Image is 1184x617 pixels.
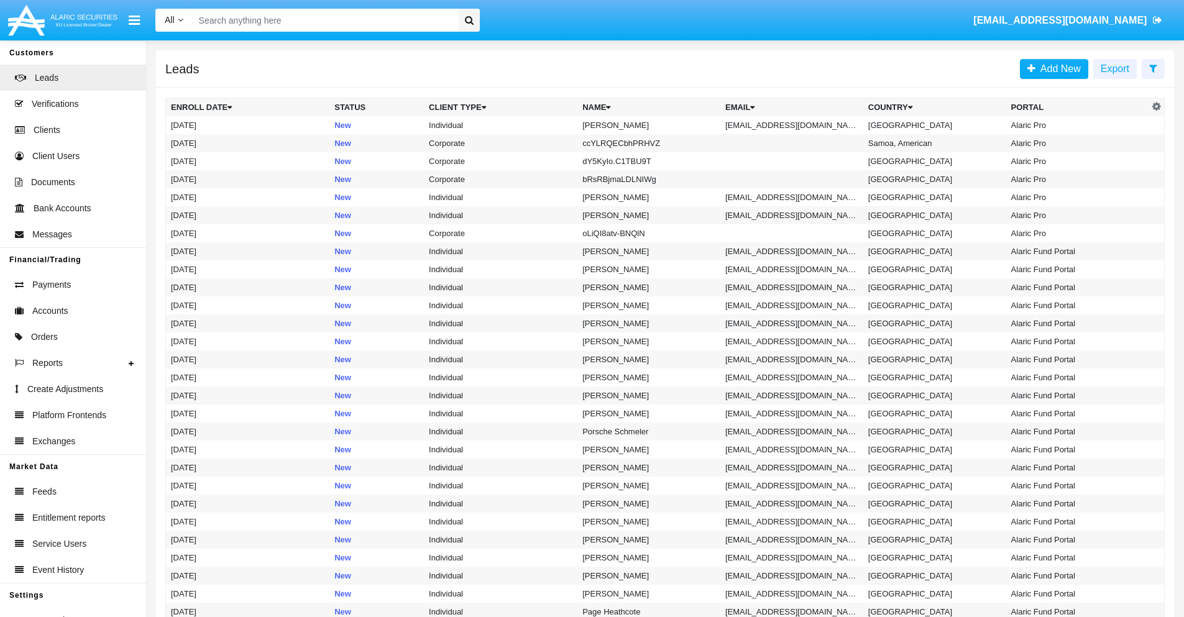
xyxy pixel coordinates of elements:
[1006,224,1149,242] td: Alaric Pro
[329,278,424,296] td: New
[424,134,577,152] td: Corporate
[424,441,577,459] td: Individual
[166,242,330,260] td: [DATE]
[720,567,863,585] td: [EMAIL_ADDRESS][DOMAIN_NAME]
[720,585,863,603] td: [EMAIL_ADDRESS][DOMAIN_NAME]
[577,278,720,296] td: [PERSON_NAME]
[863,459,1006,477] td: [GEOGRAPHIC_DATA]
[34,202,91,215] span: Bank Accounts
[329,549,424,567] td: New
[720,260,863,278] td: [EMAIL_ADDRESS][DOMAIN_NAME]
[577,404,720,423] td: [PERSON_NAME]
[424,549,577,567] td: Individual
[424,531,577,549] td: Individual
[720,441,863,459] td: [EMAIL_ADDRESS][DOMAIN_NAME]
[863,368,1006,386] td: [GEOGRAPHIC_DATA]
[329,350,424,368] td: New
[424,567,577,585] td: Individual
[424,585,577,603] td: Individual
[424,350,577,368] td: Individual
[1006,567,1149,585] td: Alaric Fund Portal
[577,116,720,134] td: [PERSON_NAME]
[1006,152,1149,170] td: Alaric Pro
[329,206,424,224] td: New
[34,124,60,137] span: Clients
[863,531,1006,549] td: [GEOGRAPHIC_DATA]
[166,459,330,477] td: [DATE]
[32,357,63,370] span: Reports
[1006,350,1149,368] td: Alaric Fund Portal
[720,549,863,567] td: [EMAIL_ADDRESS][DOMAIN_NAME]
[1093,59,1137,79] button: Export
[577,206,720,224] td: [PERSON_NAME]
[863,206,1006,224] td: [GEOGRAPHIC_DATA]
[720,116,863,134] td: [EMAIL_ADDRESS][DOMAIN_NAME]
[720,296,863,314] td: [EMAIL_ADDRESS][DOMAIN_NAME]
[577,332,720,350] td: [PERSON_NAME]
[1006,368,1149,386] td: Alaric Fund Portal
[166,116,330,134] td: [DATE]
[577,296,720,314] td: [PERSON_NAME]
[1020,59,1088,79] a: Add New
[424,170,577,188] td: Corporate
[1006,188,1149,206] td: Alaric Pro
[720,206,863,224] td: [EMAIL_ADDRESS][DOMAIN_NAME]
[577,423,720,441] td: Porsche Schmeler
[863,260,1006,278] td: [GEOGRAPHIC_DATA]
[577,531,720,549] td: [PERSON_NAME]
[863,549,1006,567] td: [GEOGRAPHIC_DATA]
[1006,260,1149,278] td: Alaric Fund Portal
[720,477,863,495] td: [EMAIL_ADDRESS][DOMAIN_NAME]
[166,585,330,603] td: [DATE]
[720,188,863,206] td: [EMAIL_ADDRESS][DOMAIN_NAME]
[863,350,1006,368] td: [GEOGRAPHIC_DATA]
[424,314,577,332] td: Individual
[329,477,424,495] td: New
[329,98,424,117] th: Status
[424,477,577,495] td: Individual
[424,513,577,531] td: Individual
[863,278,1006,296] td: [GEOGRAPHIC_DATA]
[31,176,75,189] span: Documents
[329,495,424,513] td: New
[166,549,330,567] td: [DATE]
[424,459,577,477] td: Individual
[329,134,424,152] td: New
[1006,206,1149,224] td: Alaric Pro
[424,116,577,134] td: Individual
[166,206,330,224] td: [DATE]
[577,585,720,603] td: [PERSON_NAME]
[329,368,424,386] td: New
[720,423,863,441] td: [EMAIL_ADDRESS][DOMAIN_NAME]
[424,404,577,423] td: Individual
[329,404,424,423] td: New
[1006,332,1149,350] td: Alaric Fund Portal
[6,2,119,39] img: Logo image
[577,513,720,531] td: [PERSON_NAME]
[424,260,577,278] td: Individual
[329,296,424,314] td: New
[424,278,577,296] td: Individual
[329,188,424,206] td: New
[577,386,720,404] td: [PERSON_NAME]
[329,386,424,404] td: New
[863,98,1006,117] th: Country
[329,585,424,603] td: New
[329,170,424,188] td: New
[424,224,577,242] td: Corporate
[1006,477,1149,495] td: Alaric Fund Portal
[32,409,106,422] span: Platform Frontends
[329,441,424,459] td: New
[166,477,330,495] td: [DATE]
[32,564,84,577] span: Event History
[424,386,577,404] td: Individual
[863,314,1006,332] td: [GEOGRAPHIC_DATA]
[863,404,1006,423] td: [GEOGRAPHIC_DATA]
[166,404,330,423] td: [DATE]
[165,64,200,74] h5: Leads
[863,170,1006,188] td: [GEOGRAPHIC_DATA]
[577,350,720,368] td: [PERSON_NAME]
[720,495,863,513] td: [EMAIL_ADDRESS][DOMAIN_NAME]
[577,260,720,278] td: [PERSON_NAME]
[35,71,58,85] span: Leads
